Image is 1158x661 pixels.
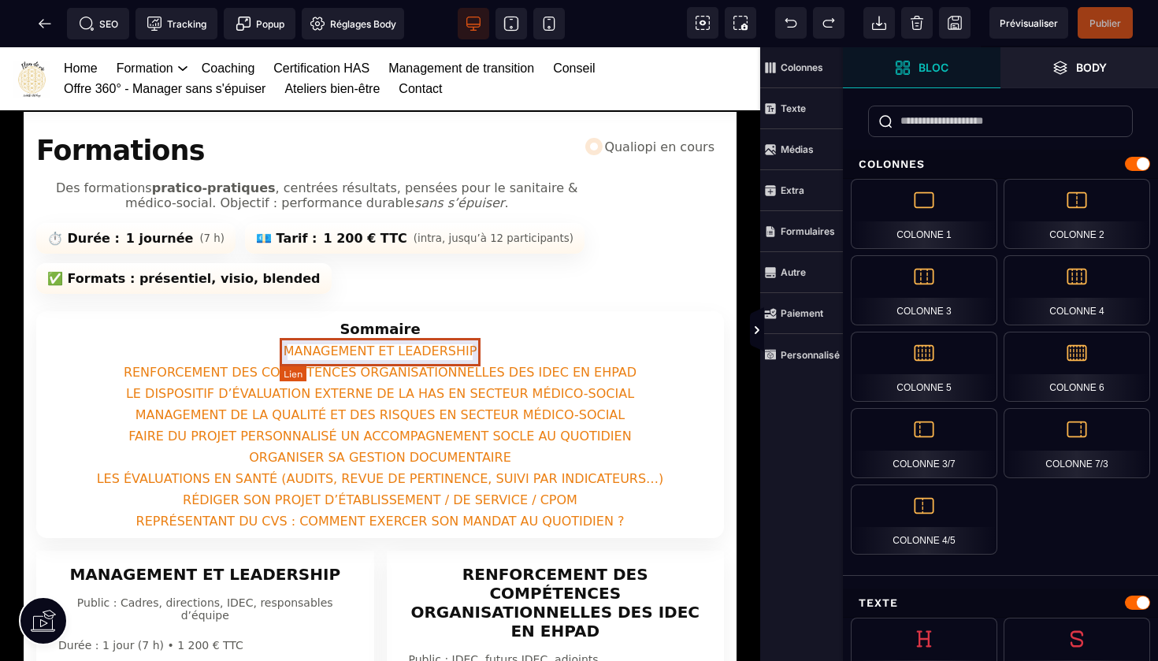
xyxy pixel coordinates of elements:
[1078,7,1133,39] span: Enregistrer le contenu
[50,544,360,579] span: Public : Cadres, directions, IDEC, responsables d’équipe
[399,32,442,52] a: Contact
[50,587,251,609] span: Durée : 1 jour (7 h) • 1 200 € TTC
[760,88,843,129] span: Texte
[901,7,933,39] span: Nettoyage
[919,61,948,73] strong: Bloc
[760,334,843,375] span: Personnalisé
[117,332,643,361] a: LE DISPOSITIF D’ÉVALUATION EXTERNE DE LA HAS EN SECTEUR MÉDICO-SOCIAL
[302,8,404,39] span: Favicon
[843,150,1158,179] div: Colonnes
[120,374,640,403] a: FAIRE DU PROJET PERSONNALISÉ UN ACCOMPAGNEMENT SOCLE AU QUOTIDIEN
[760,170,843,211] span: Extra
[79,16,118,32] span: SEO
[126,184,194,199] strong: 1 journée
[863,7,895,39] span: Importer
[310,16,396,32] span: Réglages Body
[414,148,504,163] em: sans s’épuiser
[725,7,756,39] span: Capture d'écran
[781,307,823,319] strong: Paiement
[843,307,859,355] span: Afficher les vues
[851,332,997,402] div: Colonne 5
[851,255,997,325] div: Colonne 3
[989,7,1068,39] span: Aperçu
[224,8,295,39] span: Créer une alerte modale
[781,225,835,237] strong: Formulaires
[843,589,1158,618] div: Texte
[50,518,360,537] h3: MANAGEMENT ET LEADERSHIP
[401,601,607,623] span: Public : IDEC, futurs IDEC, adjoints
[760,211,843,252] span: Formulaires
[760,293,843,334] span: Paiement
[760,252,843,293] span: Autre
[1004,179,1150,249] div: Colonne 2
[36,264,724,491] nav: Sommaire des formations
[36,87,205,119] h1: Formations
[245,176,585,206] span: 💶 Tarif :
[127,353,633,382] a: MANAGEMENT DE LA QUALITÉ ET DES RISQUES EN SECTEUR MÉDICO-SOCIAL
[781,143,814,155] strong: Médias
[1089,17,1121,29] span: Publier
[1004,408,1150,478] div: Colonne 7/3
[388,11,534,32] a: Management de transition
[781,61,823,73] strong: Colonnes
[275,289,486,318] a: MANAGEMENT ET LEADERSHIP
[813,7,844,39] span: Rétablir
[781,184,804,196] strong: Extra
[553,11,595,32] a: Conseil
[64,32,265,52] a: Offre 360° - Manager sans s'épuiser
[1000,47,1158,88] span: Ouvrir les calques
[581,87,724,112] span: Certification Qualiopi en cours
[36,176,236,206] span: ⏱️ Durée :
[46,273,714,290] h2: Sommaire
[64,11,98,32] a: Home
[323,184,406,199] strong: 1 200 € TTC
[1004,255,1150,325] div: Colonne 4
[414,185,573,197] small: (intra, jusqu’à 12 participants)
[240,395,520,425] a: ORGANISER SA GESTION DOCUMENTAIRE
[128,459,633,488] a: REPRÉSENTANT DU CVS : COMMENT EXERCER SON MANDAT AU QUOTIDIEN ?
[775,7,807,39] span: Défaire
[533,8,565,39] span: Voir mobile
[760,47,843,88] span: Colonnes
[236,16,284,32] span: Popup
[939,7,971,39] span: Enregistrer
[1000,17,1058,29] span: Prévisualiser
[36,133,598,163] p: Des formations , centrées résultats, pensées pour le sanitaire & médico-social. Objectif : perfor...
[117,11,173,32] a: Formation
[273,11,369,32] a: Certification HAS
[67,8,129,39] span: Métadata SEO
[88,417,673,446] a: LES ÉVALUATIONS EN SANTÉ (AUDITS, REVUE DE PERTINENCE, SUIVI PAR INDICATEURS…)
[781,102,806,114] strong: Texte
[1004,332,1150,402] div: Colonne 6
[760,129,843,170] span: Médias
[851,179,997,249] div: Colonne 1
[781,349,840,361] strong: Personnalisé
[851,485,997,555] div: Colonne 4/5
[843,47,1000,88] span: Ouvrir les blocs
[284,32,380,52] a: Ateliers bien-être
[851,408,997,478] div: Colonne 3/7
[36,176,724,247] div: Informations clés
[13,13,50,50] img: https://sasu-fleur-de-vie.metaforma.io/home
[152,133,276,148] strong: pratico-pratiques
[135,8,217,39] span: Code de suivi
[174,438,586,467] a: RÉDIGER SON PROJET D’ÉTABLISSEMENT / DE SERVICE / CPOM
[458,8,489,39] span: Voir bureau
[781,266,806,278] strong: Autre
[36,216,332,247] span: ✅ Formats : présentiel, visio, blended
[199,185,225,197] small: (7 h)
[401,518,711,593] h3: RENFORCEMENT DES COMPÉTENCES ORGANISATIONNELLES DES IDEC EN EHPAD
[147,16,206,32] span: Tracking
[495,8,527,39] span: Voir tablette
[202,11,255,32] a: Coaching
[1076,61,1107,73] strong: Body
[115,310,645,340] a: RENFORCEMENT DES COMPÉTENCES ORGANISATIONNELLES DES IDEC EN EHPAD
[687,7,718,39] span: Voir les composants
[29,8,61,39] span: Retour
